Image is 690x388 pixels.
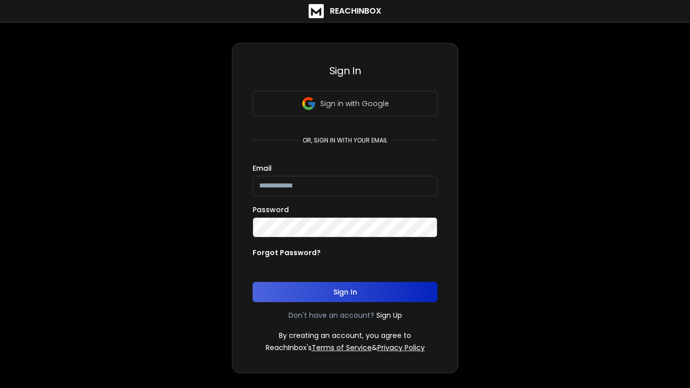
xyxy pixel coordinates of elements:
p: Sign in with Google [320,99,389,109]
p: ReachInbox's & [266,343,425,353]
button: Sign in with Google [253,91,437,116]
h3: Sign In [253,64,437,78]
p: Forgot Password? [253,248,321,258]
h1: ReachInbox [330,5,381,17]
label: Email [253,165,272,172]
p: By creating an account, you agree to [279,330,411,341]
label: Password [253,206,289,213]
p: or, sign in with your email [299,136,391,144]
img: logo [309,4,324,18]
a: Sign Up [376,310,402,320]
a: Terms of Service [312,343,372,353]
button: Sign In [253,282,437,302]
p: Don't have an account? [288,310,374,320]
a: ReachInbox [309,4,381,18]
a: Privacy Policy [377,343,425,353]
